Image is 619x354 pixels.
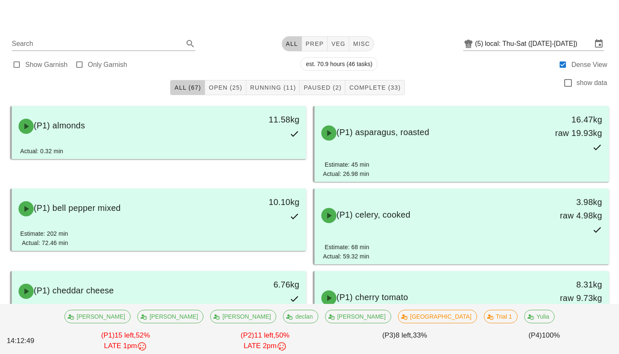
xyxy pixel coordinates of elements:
[25,61,68,69] label: Show Garnish
[395,331,413,339] span: 8 left,
[539,195,602,222] div: 3.98kg raw 4.98kg
[331,40,346,47] span: veg
[170,80,205,95] button: All (67)
[571,61,607,69] label: Dense View
[489,310,512,323] span: Trial 1
[336,210,411,219] span: (P1) celery, cooked
[328,36,350,51] button: veg
[352,40,370,47] span: misc
[115,331,136,339] span: 15 left,
[323,242,369,252] div: Estimate: 68 min
[323,252,369,261] div: Actual: 59.32 min
[282,36,302,51] button: All
[539,278,602,305] div: 8.31kg raw 9.73kg
[237,195,299,209] div: 10.10kg
[336,293,408,302] span: (P1) cherry tomato
[34,121,85,130] span: (P1) almonds
[336,128,429,137] span: (P1) asparagus, roasted
[237,278,299,291] div: 6.76kg
[306,58,372,70] span: est. 70.9 hours (46 tasks)
[288,310,312,323] span: declan
[20,146,63,156] div: Actual: 0.32 min
[34,203,121,213] span: (P1) bell pepper mixed
[576,79,607,87] label: show data
[246,80,300,95] button: Running (11)
[300,80,345,95] button: Paused (2)
[205,80,246,95] button: Open (25)
[539,113,602,140] div: 16.47kg raw 19.93kg
[285,40,298,47] span: All
[56,328,195,353] div: (P1) 52%
[58,341,194,351] div: LATE 1pm
[143,310,198,323] span: [PERSON_NAME]
[303,84,342,91] span: Paused (2)
[5,334,56,348] div: 14:12:49
[197,341,333,351] div: LATE 2pm
[254,331,275,339] span: 11 left,
[530,310,549,323] span: Yulia
[250,84,296,91] span: Running (11)
[302,36,328,51] button: prep
[335,328,474,353] div: (P3) 33%
[20,229,68,238] div: Estimate: 202 min
[345,80,404,95] button: Complete (33)
[216,310,271,323] span: [PERSON_NAME]
[349,84,400,91] span: Complete (33)
[305,40,324,47] span: prep
[20,238,68,248] div: Actual: 72.46 min
[475,40,485,48] div: (5)
[88,61,127,69] label: Only Garnish
[237,113,299,126] div: 11.58kg
[323,160,369,169] div: Estimate: 45 min
[208,84,243,91] span: Open (25)
[403,310,472,323] span: [GEOGRAPHIC_DATA]
[475,328,614,353] div: (P4) 100%
[34,286,114,295] span: (P1) cheddar cheese
[195,328,335,353] div: (P2) 50%
[174,84,201,91] span: All (67)
[70,310,125,323] span: [PERSON_NAME]
[331,310,386,323] span: [PERSON_NAME]
[349,36,374,51] button: misc
[323,169,369,178] div: Actual: 26.98 min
